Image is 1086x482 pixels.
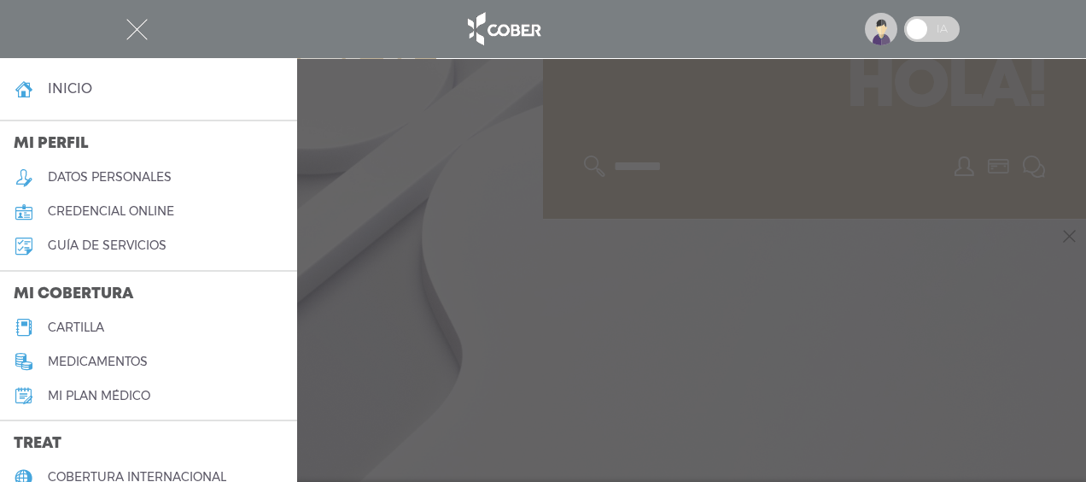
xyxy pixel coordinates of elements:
[48,80,92,97] h4: inicio
[48,204,174,219] h5: credencial online
[865,13,897,45] img: profile-placeholder.svg
[48,355,148,369] h5: medicamentos
[48,170,172,185] h5: datos personales
[48,389,150,403] h5: Mi plan médico
[48,238,166,253] h5: guía de servicios
[458,9,548,50] img: logo_cober_home-white.png
[126,19,148,40] img: Cober_menu-close-white.svg
[48,320,104,335] h5: cartilla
